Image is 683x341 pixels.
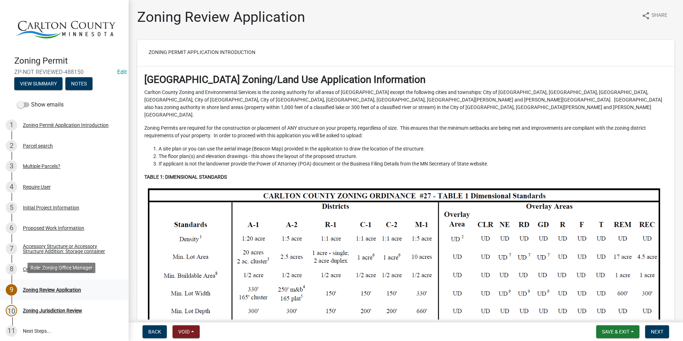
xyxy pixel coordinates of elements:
div: Require User [23,184,51,189]
div: 5 [6,202,17,213]
div: Proposed Work Information [23,226,84,231]
i: share [642,11,650,20]
div: 11 [6,325,17,337]
div: Parcel search [23,143,53,148]
button: Save & Exit [596,325,639,338]
wm-modal-confirm: Summary [14,81,63,87]
li: If applicant is not the landowner provide the Power of Attorney (POA) document or the Business Fi... [159,160,667,168]
div: Certification Text and Signature [23,267,93,272]
li: The floor plan(s) and elevation drawings - this shows the layout of the proposed structure. [159,153,667,160]
button: Notes [65,77,93,90]
h4: Zoning Permit [14,56,123,66]
p: Zoning Permits are required for the construction or placement of ANY structure on your property, ... [144,124,667,139]
span: Save & Exit [602,329,629,335]
span: Void [178,329,190,335]
div: 10 [6,305,17,316]
div: 4 [6,181,17,193]
span: Next [651,329,663,335]
strong: [GEOGRAPHIC_DATA] Zoning/Land Use Application Information [144,74,425,85]
div: 9 [6,284,17,296]
button: Void [173,325,200,338]
div: 8 [6,263,17,275]
div: Zoning Review Application [23,287,81,292]
button: View Summary [14,77,63,90]
img: Carlton County, Minnesota [14,8,117,48]
button: Back [143,325,167,338]
div: Zoning Permit Application Introduction [23,123,109,128]
button: Zoning Permit Application Introduction [143,46,261,59]
label: Show emails [17,100,64,109]
span: Share [652,11,667,20]
div: 1 [6,119,17,131]
div: 7 [6,243,17,254]
button: shareShare [636,9,673,23]
div: 3 [6,160,17,172]
div: Role: Zoning Office Manager [28,263,95,273]
div: 6 [6,222,17,234]
div: Zoning Jurisdiction Review [23,308,82,313]
wm-modal-confirm: Edit Application Number [117,69,127,75]
div: Multiple Parcels? [23,164,60,169]
a: Edit [117,69,127,75]
div: 2 [6,140,17,152]
div: Accessory Structure or Accessory Structure Addition: Storage container [23,244,117,254]
h1: Zoning Review Application [137,9,305,26]
p: Carlton County Zoning and Environmental Services is the zoning authority for all areas of [GEOGRA... [144,89,667,119]
button: Next [645,325,669,338]
wm-modal-confirm: Notes [65,81,93,87]
span: Back [148,329,161,335]
strong: TABLE 1: DIMENSIONAL STANDARDS [144,174,227,180]
span: ZP-NOT REVIEWED-488150 [14,69,114,75]
li: A site plan or you can use the aerial image (Beacon Map) provided in the application to draw the ... [159,145,667,153]
div: Initial Project Information [23,205,79,210]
